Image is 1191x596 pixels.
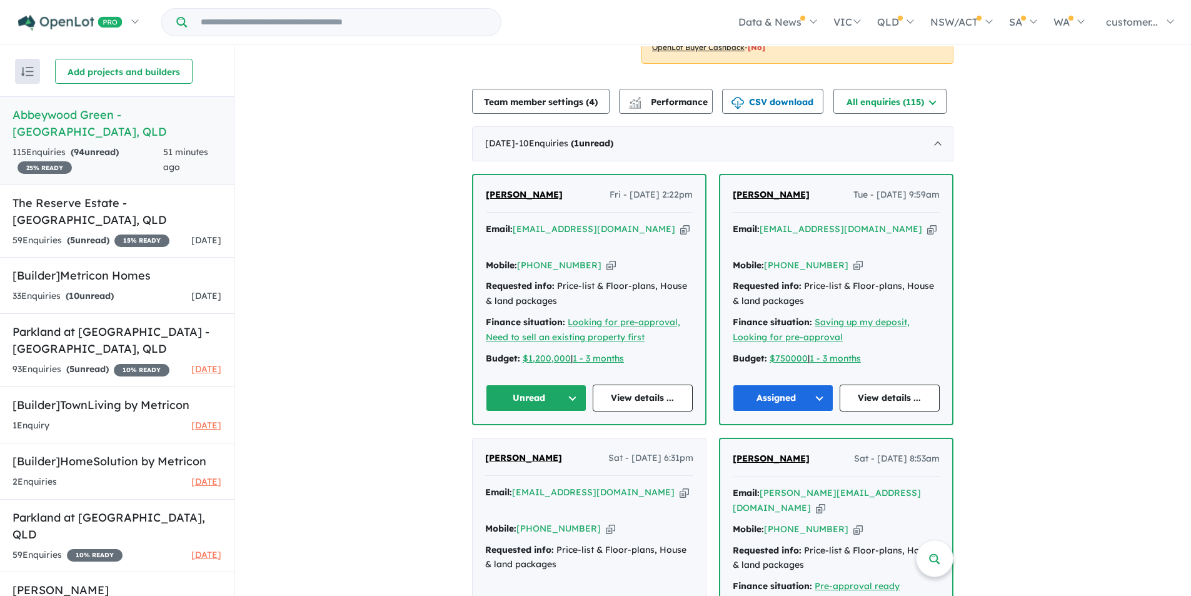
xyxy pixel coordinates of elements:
div: Price-list & Floor-plans, House & land packages [733,543,940,573]
a: Looking for pre-approval, Need to sell an existing property first [486,316,680,343]
span: customer... [1106,16,1158,28]
h5: Parkland at [GEOGRAPHIC_DATA] - [GEOGRAPHIC_DATA] , QLD [13,323,221,357]
strong: Mobile: [733,523,764,535]
a: [PHONE_NUMBER] [516,523,601,534]
a: [PHONE_NUMBER] [517,260,601,271]
h5: Parkland at [GEOGRAPHIC_DATA] , QLD [13,509,221,543]
a: [PERSON_NAME] [733,188,810,203]
span: [DATE] [191,549,221,560]
span: [DATE] [191,290,221,301]
a: [PERSON_NAME] [733,452,810,467]
strong: Finance situation: [733,580,812,592]
a: [PERSON_NAME][EMAIL_ADDRESS][DOMAIN_NAME] [733,487,921,513]
button: Copy [816,502,825,515]
u: 1 - 3 months [810,353,861,364]
img: line-chart.svg [630,97,641,104]
img: Openlot PRO Logo White [18,15,123,31]
div: Price-list & Floor-plans, House & land packages [485,543,693,573]
strong: Mobile: [486,260,517,271]
span: 5 [70,235,75,246]
button: Assigned [733,385,833,412]
a: [PERSON_NAME] [485,451,562,466]
a: [EMAIL_ADDRESS][DOMAIN_NAME] [760,223,922,235]
span: [PERSON_NAME] [486,189,563,200]
button: Copy [680,223,690,236]
span: 10 % READY [114,364,169,376]
span: Performance [631,96,708,108]
span: 51 minutes ago [163,146,208,173]
strong: Email: [485,487,512,498]
a: 1 - 3 months [573,353,624,364]
span: - 10 Enquir ies [515,138,613,149]
button: CSV download [722,89,823,114]
strong: Budget: [486,353,520,364]
strong: Requested info: [485,544,554,555]
u: OpenLot Buyer Cashback [652,43,745,52]
img: bar-chart.svg [629,101,641,109]
strong: Email: [733,223,760,235]
button: All enquiries (115) [833,89,947,114]
strong: ( unread) [66,363,109,375]
div: Price-list & Floor-plans, House & land packages [486,279,693,309]
a: [PHONE_NUMBER] [764,260,848,271]
a: View details ... [840,385,940,412]
span: [DATE] [191,476,221,487]
h5: Abbeywood Green - [GEOGRAPHIC_DATA] , QLD [13,106,221,140]
strong: Mobile: [485,523,516,534]
span: 4 [589,96,595,108]
strong: ( unread) [571,138,613,149]
span: [DATE] [191,363,221,375]
a: View details ... [593,385,693,412]
div: 1 Enquir y [13,418,49,433]
span: 10 % READY [67,549,123,562]
div: Price-list & Floor-plans, House & land packages [733,279,940,309]
button: Unread [486,385,586,412]
strong: Budget: [733,353,767,364]
span: 10 [69,290,79,301]
div: 59 Enquir ies [13,233,169,248]
strong: Email: [486,223,513,235]
a: Pre-approval ready [815,580,900,592]
button: Copy [680,486,689,499]
button: Team member settings (4) [472,89,610,114]
a: [EMAIL_ADDRESS][DOMAIN_NAME] [512,487,675,498]
span: [PERSON_NAME] [733,189,810,200]
a: $1,200,000 [523,353,571,364]
span: Sat - [DATE] 6:31pm [608,451,693,466]
button: Copy [606,522,615,535]
strong: Requested info: [486,280,555,291]
span: [DATE] [191,420,221,431]
strong: Requested info: [733,545,802,556]
span: [PERSON_NAME] [733,453,810,464]
div: | [486,351,693,366]
span: 94 [74,146,84,158]
a: [EMAIL_ADDRESS][DOMAIN_NAME] [513,223,675,235]
div: [DATE] [472,126,953,161]
div: 115 Enquir ies [13,145,163,175]
a: [PERSON_NAME] [486,188,563,203]
button: Copy [853,523,863,536]
a: Saving up my deposit, Looking for pre-approval [733,316,910,343]
span: Sat - [DATE] 8:53am [854,452,940,467]
h5: [Builder] TownLiving by Metricon [13,396,221,413]
h5: The Reserve Estate - [GEOGRAPHIC_DATA] , QLD [13,194,221,228]
a: $750000 [770,353,808,364]
span: [No] [748,43,765,52]
span: 1 [574,138,579,149]
div: 33 Enquir ies [13,289,114,304]
button: Copy [853,259,863,272]
span: Fri - [DATE] 2:22pm [610,188,693,203]
strong: Email: [733,487,760,498]
div: 93 Enquir ies [13,362,169,377]
strong: Finance situation: [486,316,565,328]
h5: [Builder] HomeSolution by Metricon [13,453,221,470]
span: 5 [69,363,74,375]
strong: ( unread) [71,146,119,158]
h5: [Builder] Metricon Homes [13,267,221,284]
button: Add projects and builders [55,59,193,84]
